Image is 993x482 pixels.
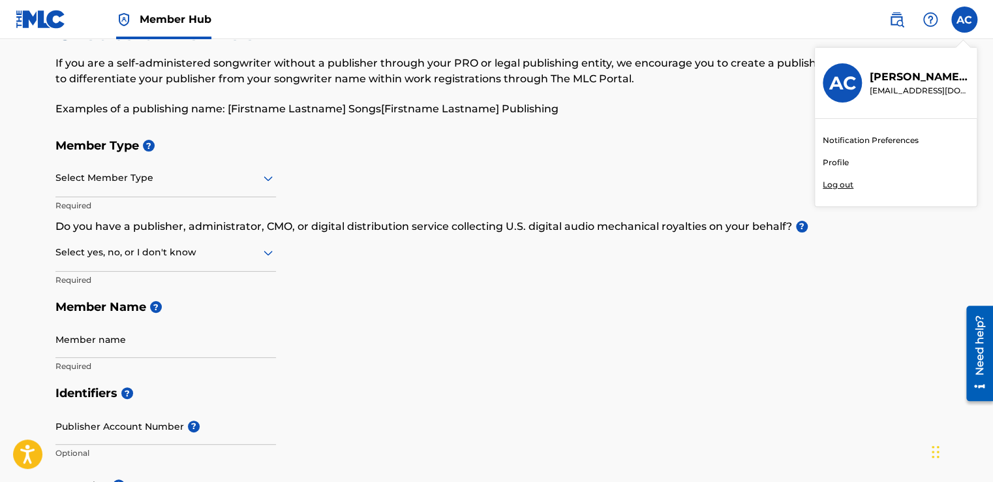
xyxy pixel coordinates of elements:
[150,301,162,313] span: ?
[956,301,993,406] iframe: Resource Center
[143,140,155,152] span: ?
[870,85,969,97] p: avecmusic@yahoo.com
[121,387,133,399] span: ?
[956,12,972,28] span: AC
[188,421,200,432] span: ?
[796,221,808,233] span: ?
[55,379,938,408] h5: Identifiers
[55,56,938,87] p: If you are a self-administered songwriter without a publisher through your PRO or legal publishin...
[823,157,849,169] a: Profile
[823,135,919,146] a: Notification Preferences
[55,361,276,372] p: Required
[140,12,211,27] span: Member Hub
[951,7,977,33] div: User Menu
[917,7,943,33] div: Help
[829,72,856,95] h3: AC
[883,7,909,33] a: Public Search
[55,219,938,234] p: Do you have a publisher, administrator, CMO, or digital distribution service collecting U.S. digi...
[928,419,993,482] iframe: Chat Widget
[55,200,276,212] p: Required
[932,432,940,472] div: Drag
[55,447,276,459] p: Optional
[823,179,853,191] p: Log out
[16,10,66,29] img: MLC Logo
[116,12,132,27] img: Top Rightsholder
[55,293,938,321] h5: Member Name
[889,12,904,27] img: search
[55,132,938,160] h5: Member Type
[923,12,938,27] img: help
[55,274,276,286] p: Required
[870,69,969,85] p: Alston Cyrus
[55,101,938,117] p: Examples of a publishing name: [Firstname Lastname] Songs[Firstname Lastname] Publishing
